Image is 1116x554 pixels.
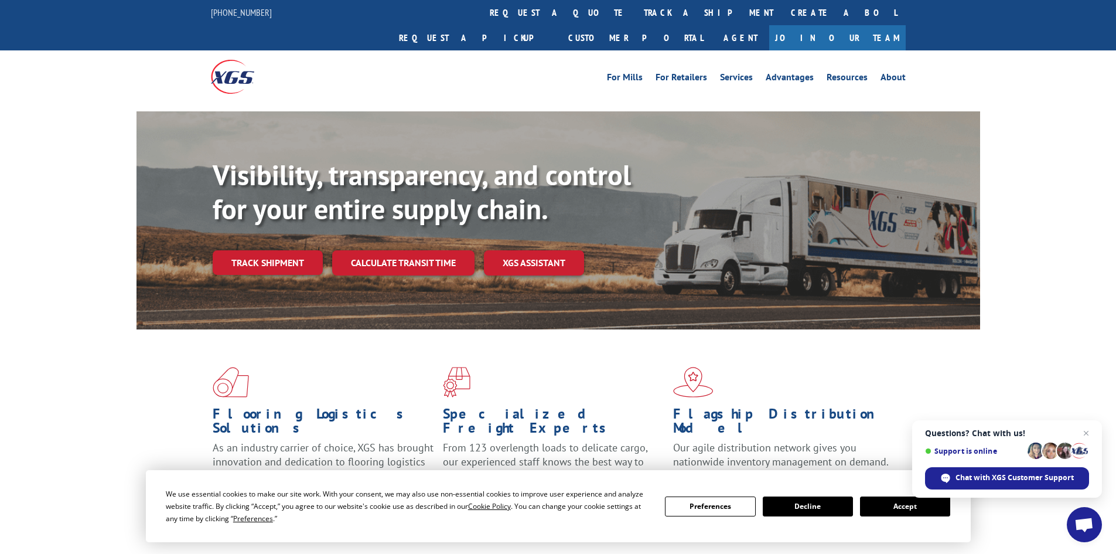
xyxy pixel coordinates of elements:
a: For Retailers [656,73,707,86]
button: Accept [860,497,950,516]
span: As an industry carrier of choice, XGS has brought innovation and dedication to flooring logistics... [213,441,434,482]
a: Open chat [1067,507,1102,542]
span: Preferences [233,514,273,524]
div: We use essential cookies to make our site work. With your consent, we may also use non-essential ... [166,488,651,525]
span: Questions? Chat with us! [925,429,1089,438]
a: Resources [827,73,868,86]
h1: Flooring Logistics Solutions [213,407,434,441]
a: [PHONE_NUMBER] [211,6,272,18]
div: Cookie Consent Prompt [146,470,971,542]
a: Customer Portal [559,25,712,50]
button: Decline [763,497,853,516]
a: Advantages [766,73,814,86]
span: Chat with XGS Customer Support [955,473,1074,483]
a: For Mills [607,73,643,86]
a: Request a pickup [390,25,559,50]
span: Cookie Policy [468,501,511,511]
img: xgs-icon-flagship-distribution-model-red [673,367,714,397]
img: xgs-icon-total-supply-chain-intelligence-red [213,367,249,397]
p: From 123 overlength loads to delicate cargo, our experienced staff knows the best way to move you... [443,441,664,493]
span: Support is online [925,447,1023,456]
a: Calculate transit time [332,250,475,276]
span: Chat with XGS Customer Support [925,467,1089,490]
a: XGS ASSISTANT [484,250,584,276]
h1: Specialized Freight Experts [443,407,664,441]
button: Preferences [665,497,755,516]
img: xgs-icon-focused-on-flooring-red [443,367,470,397]
a: Services [720,73,753,86]
span: Our agile distribution network gives you nationwide inventory management on demand. [673,441,889,468]
b: Visibility, transparency, and control for your entire supply chain. [213,157,631,227]
a: Join Our Team [769,25,906,50]
a: Track shipment [213,250,323,275]
h1: Flagship Distribution Model [673,407,895,441]
a: Agent [712,25,769,50]
a: About [880,73,906,86]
